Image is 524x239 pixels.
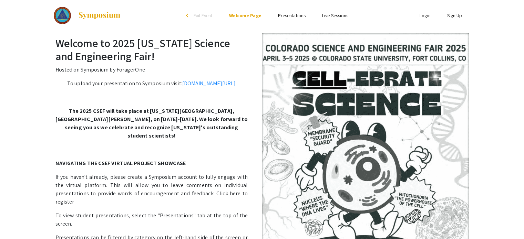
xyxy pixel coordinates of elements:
[54,7,121,24] a: 2025 Colorado Science and Engineering Fair
[55,173,469,206] p: If you haven't already, please create a Symposium account to fully engage with the virtual platfo...
[54,7,71,24] img: 2025 Colorado Science and Engineering Fair
[55,107,248,139] strong: The 2025 CSEF will take place at [US_STATE][GEOGRAPHIC_DATA], [GEOGRAPHIC_DATA][PERSON_NAME], on ...
[194,12,213,19] span: Exit Event
[55,211,469,228] p: To view student presentations, select the "Presentations" tab at the top of the screen.
[322,12,348,19] a: Live Sessions
[229,12,261,19] a: Welcome Page
[186,13,190,18] div: arrow_back_ios
[78,11,121,20] img: Symposium by ForagerOne
[55,36,469,63] h2: Welcome to 2025 [US_STATE] Science and Engineering Fair!
[55,79,469,88] p: To upload your presentation to Symposium visit:
[182,80,236,87] a: [DOMAIN_NAME][URL]
[55,66,469,74] p: Hosted on Symposium by ForagerOne
[278,12,306,19] a: Presentations
[420,12,431,19] a: Login
[447,12,462,19] a: Sign Up
[55,160,186,167] strong: NAVIGATING THE CSEF VIRTUAL PROJECT SHOWCASE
